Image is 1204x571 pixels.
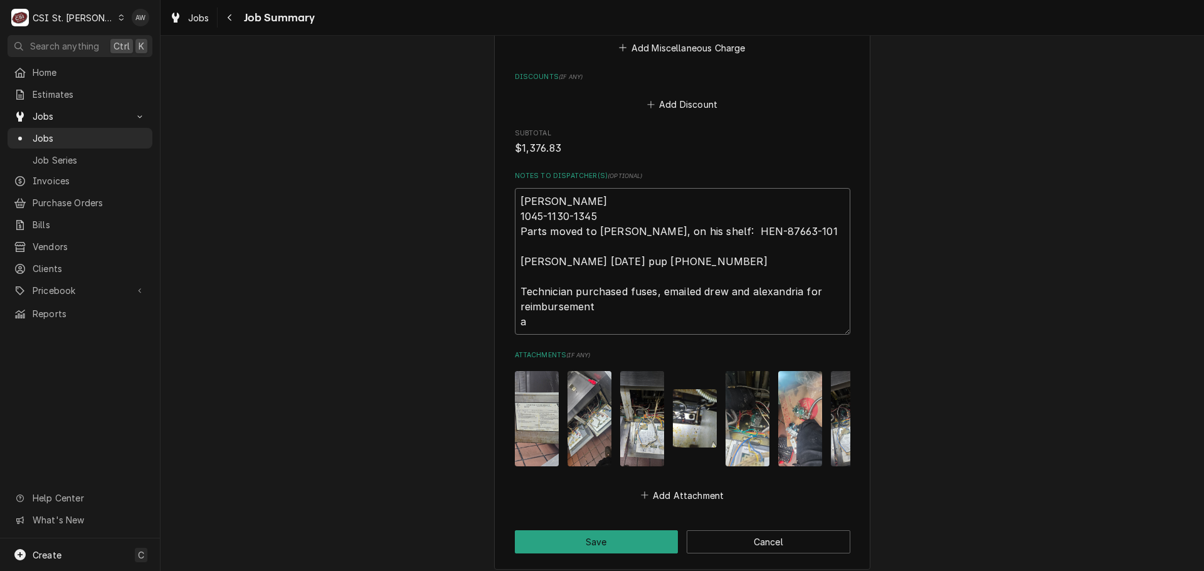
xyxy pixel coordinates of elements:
[114,39,130,53] span: Ctrl
[515,530,679,553] button: Save
[515,530,850,553] div: Button Group
[8,84,152,105] a: Estimates
[559,73,583,80] span: ( if any )
[726,371,769,466] img: xjYHO06DRXGv4xSBt9pT
[620,371,664,466] img: Hw3MSCRHSGrrpqDGFZbb
[11,9,29,26] div: C
[8,258,152,279] a: Clients
[33,11,114,24] div: CSI St. [PERSON_NAME]
[220,8,240,28] button: Navigate back
[515,72,850,113] div: Discounts
[8,510,152,530] a: Go to What's New
[132,9,149,26] div: AW
[645,96,719,113] button: Add Discount
[33,284,127,297] span: Pricebook
[33,110,127,123] span: Jobs
[33,307,146,320] span: Reports
[687,530,850,553] button: Cancel
[515,141,850,156] span: Subtotal
[139,39,144,53] span: K
[515,171,850,181] label: Notes to Dispatcher(s)
[33,262,146,275] span: Clients
[33,174,146,187] span: Invoices
[11,9,29,26] div: CSI St. Louis's Avatar
[673,389,717,448] img: XTgW4Pu6Sn2vL1cuyar0
[138,548,144,562] span: C
[8,236,152,257] a: Vendors
[33,132,146,145] span: Jobs
[33,218,146,231] span: Bills
[515,72,850,82] label: Discounts
[8,62,152,83] a: Home
[33,550,61,560] span: Create
[515,128,850,155] div: Subtotal
[8,192,152,213] a: Purchase Orders
[515,142,561,154] span: $1,376.83
[617,39,747,56] button: Add Miscellaneous Charge
[8,303,152,324] a: Reports
[515,128,850,139] span: Subtotal
[8,106,152,127] a: Go to Jobs
[33,491,145,505] span: Help Center
[515,350,850,360] label: Attachments
[33,154,146,167] span: Job Series
[8,170,152,191] a: Invoices
[8,488,152,508] a: Go to Help Center
[33,513,145,526] span: What's New
[8,214,152,235] a: Bills
[608,172,643,179] span: ( optional )
[8,128,152,149] a: Jobs
[33,196,146,209] span: Purchase Orders
[566,352,590,359] span: ( if any )
[33,66,146,79] span: Home
[638,486,726,504] button: Add Attachment
[8,280,152,301] a: Go to Pricebook
[33,88,146,101] span: Estimates
[164,8,214,28] a: Jobs
[8,35,152,57] button: Search anythingCtrlK
[831,371,875,466] img: CQV0fiG4QDKFajv6wobb
[240,9,315,26] span: Job Summary
[188,11,209,24] span: Jobs
[33,240,146,253] span: Vendors
[515,171,850,335] div: Notes to Dispatcher(s)
[778,371,822,466] img: nMANaqZATXieULDdRgKO
[8,150,152,170] a: Job Series
[568,371,611,466] img: 4C5aHlmkS2A4ztjqKHw9
[515,350,850,504] div: Attachments
[515,530,850,553] div: Button Group Row
[132,9,149,26] div: Alexandria Wilp's Avatar
[515,371,559,466] img: pHMVpfT6SwWIGNvWHtIs
[30,39,99,53] span: Search anything
[515,188,850,335] textarea: [PERSON_NAME] 1045-1130-1345 Parts moved to [PERSON_NAME], on his shelf: HEN-87663-101 [PERSON_NA...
